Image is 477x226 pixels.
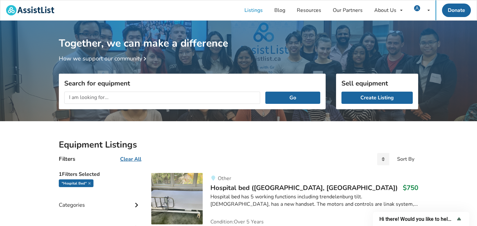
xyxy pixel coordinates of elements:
h5: 1 Filters Selected [59,168,141,179]
span: Condition: Over 5 Years [210,219,264,224]
input: I am looking for... [64,92,260,104]
img: user icon [414,5,420,11]
h3: $750 [403,184,418,192]
h4: Filters [59,155,75,163]
h1: Together, we can make a difference [59,21,418,50]
div: "Hospital Bed" [59,179,93,187]
div: About Us [374,8,396,13]
a: Listings [239,0,269,20]
button: Go [265,92,320,104]
h3: Search for equipment [64,79,320,87]
div: Sort By [397,157,414,162]
div: Hospital bed has 5 working functions including trendelenburg tilt. [DEMOGRAPHIC_DATA], has a new ... [210,193,418,208]
span: Other [218,175,231,182]
img: bedroom equipment-hospital bed (victoria, bc) [151,173,203,224]
span: Hi there! Would you like to help us improve AssistList? [379,216,455,222]
a: Resources [291,0,327,20]
div: Categories [59,189,141,212]
a: Our Partners [327,0,368,20]
a: Blog [269,0,291,20]
img: assistlist-logo [6,5,54,15]
h2: Equipment Listings [59,139,418,150]
h3: Sell equipment [341,79,413,87]
a: How we support our community [59,55,149,62]
a: Donate [442,4,471,17]
span: Hospital bed ([GEOGRAPHIC_DATA], [GEOGRAPHIC_DATA]) [210,183,398,192]
a: Create Listing [341,92,413,104]
u: Clear All [120,156,141,163]
button: Show survey - Hi there! Would you like to help us improve AssistList? [379,215,463,223]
